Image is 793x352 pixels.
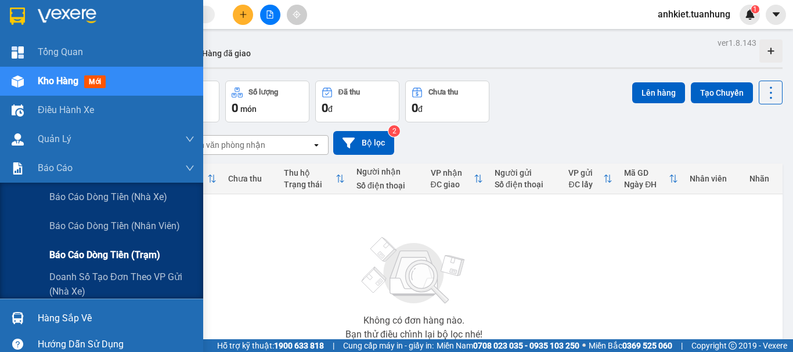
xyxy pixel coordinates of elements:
span: Báo cáo dòng tiền (trạm) [49,248,160,262]
img: warehouse-icon [12,104,24,117]
img: logo-vxr [10,8,25,25]
th: Toggle SortBy [425,164,489,194]
div: Chọn văn phòng nhận [185,139,265,151]
span: 0 [322,101,328,115]
span: Cung cấp máy in - giấy in: [343,339,434,352]
button: Số lượng0món [225,81,309,122]
div: Đã thu [338,88,360,96]
span: món [240,104,257,114]
strong: 0708 023 035 - 0935 103 250 [473,341,579,350]
span: question-circle [12,339,23,350]
div: Người nhận [356,167,419,176]
div: Số điện thoại [356,181,419,190]
div: Chưa thu [228,174,272,183]
div: Ngày ĐH [624,180,669,189]
span: Hỗ trợ kỹ thuật: [217,339,324,352]
span: đ [418,104,423,114]
span: file-add [266,10,274,19]
span: Doanh số tạo đơn theo VP gửi (nhà xe) [49,270,194,299]
div: VP gửi [568,168,603,177]
img: warehouse-icon [12,312,24,324]
button: Chưa thu0đ [405,81,489,122]
img: svg+xml;base64,PHN2ZyBjbGFzcz0ibGlzdC1wbHVnX19zdmciIHhtbG5zPSJodHRwOi8vd3d3LnczLm9yZy8yMDAwL3N2Zy... [356,230,472,311]
span: đ [328,104,333,114]
span: | [333,339,334,352]
span: caret-down [771,9,781,20]
img: icon-new-feature [745,9,755,20]
button: Đã thu0đ [315,81,399,122]
button: plus [233,5,253,25]
sup: 2 [388,125,400,137]
svg: open [312,140,321,150]
div: ver 1.8.143 [718,37,756,49]
span: down [185,164,194,173]
span: Kho hàng [38,75,78,86]
span: 0 [232,101,238,115]
sup: 1 [751,5,759,13]
div: Trạng thái [284,180,336,189]
span: mới [84,75,106,88]
span: Báo cáo [38,161,73,175]
div: Thu hộ [284,168,336,177]
img: dashboard-icon [12,46,24,59]
span: 0 [412,101,418,115]
span: Tổng Quan [38,45,83,59]
span: plus [239,10,247,19]
span: Quản Lý [38,132,71,146]
div: Số điện thoại [495,180,557,189]
div: ĐC lấy [568,180,603,189]
button: Lên hàng [632,82,685,103]
div: Nhãn [749,174,776,183]
strong: 1900 633 818 [274,341,324,350]
div: Bạn thử điều chỉnh lại bộ lọc nhé! [345,330,482,339]
th: Toggle SortBy [278,164,351,194]
button: file-add [260,5,280,25]
div: Chưa thu [428,88,458,96]
span: copyright [729,342,737,350]
button: caret-down [766,5,786,25]
span: ⚪️ [582,343,586,348]
span: Miền Nam [437,339,579,352]
div: Tạo kho hàng mới [759,39,783,63]
button: Bộ lọc [333,131,394,155]
div: Mã GD [624,168,669,177]
span: | [681,339,683,352]
span: Báo cáo dòng tiền (nhà xe) [49,190,167,204]
div: VP nhận [431,168,474,177]
span: down [185,135,194,144]
span: Điều hành xe [38,103,94,117]
img: warehouse-icon [12,133,24,146]
span: aim [293,10,301,19]
div: ĐC giao [431,180,474,189]
div: Số lượng [248,88,278,96]
button: aim [287,5,307,25]
span: Báo cáo dòng tiền (nhân viên) [49,219,180,233]
div: Hàng sắp về [38,310,194,327]
button: Tạo Chuyến [691,82,753,103]
img: warehouse-icon [12,75,24,88]
span: anhkiet.tuanhung [648,7,740,21]
strong: 0369 525 060 [622,341,672,350]
img: solution-icon [12,162,24,175]
span: Miền Bắc [589,339,672,352]
button: Hàng đã giao [193,39,260,67]
th: Toggle SortBy [563,164,618,194]
div: Người gửi [495,168,557,177]
span: 1 [753,5,757,13]
div: Nhân viên [690,174,738,183]
th: Toggle SortBy [618,164,684,194]
div: Không có đơn hàng nào. [363,316,464,325]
